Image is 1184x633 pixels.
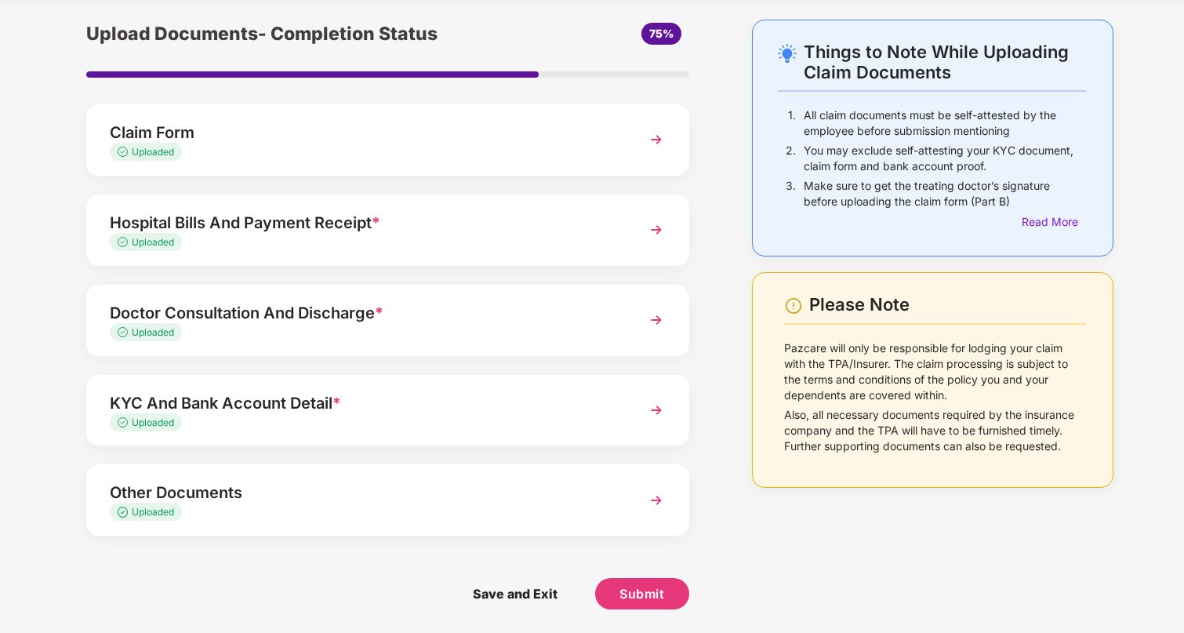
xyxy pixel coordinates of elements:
img: svg+xml;base64,PHN2ZyBpZD0iTmV4dCIgeG1sbnM9Imh0dHA6Ly93d3cudzMub3JnLzIwMDAvc3ZnIiB3aWR0aD0iMzYiIG... [642,396,670,424]
img: svg+xml;base64,PHN2ZyB4bWxucz0iaHR0cDovL3d3dy53My5vcmcvMjAwMC9zdmciIHdpZHRoPSIxMy4zMzMiIGhlaWdodD... [118,417,132,427]
img: svg+xml;base64,PHN2ZyBpZD0iTmV4dCIgeG1sbnM9Imh0dHA6Ly93d3cudzMub3JnLzIwMDAvc3ZnIiB3aWR0aD0iMzYiIG... [642,126,670,154]
span: 75% [649,27,674,40]
div: Doctor Consultation And Discharge [110,300,619,326]
span: Uploaded [132,146,174,158]
p: 2. [786,143,796,174]
p: Pazcare will only be responsible for lodging your claim with the TPA/Insurer. The claim processin... [784,340,1086,403]
div: Read More [1022,213,1086,231]
span: Uploaded [132,506,174,518]
p: Make sure to get the treating doctor’s signature before uploading the claim form (Part B) [804,178,1086,209]
div: Hospital Bills And Payment Receipt [110,210,619,235]
div: Things to Note While Uploading Claim Documents [804,42,1086,82]
p: 1. [788,107,796,139]
div: Upload Documents- Completion Status [86,20,488,48]
div: Claim Form [110,120,619,145]
img: svg+xml;base64,PHN2ZyBpZD0iTmV4dCIgeG1sbnM9Imh0dHA6Ly93d3cudzMub3JnLzIwMDAvc3ZnIiB3aWR0aD0iMzYiIG... [642,486,670,515]
span: Uploaded [132,236,174,248]
div: Please Note [809,294,1086,315]
span: Submit [619,585,664,602]
div: Other Documents [110,480,619,505]
img: svg+xml;base64,PHN2ZyBpZD0iTmV4dCIgeG1sbnM9Imh0dHA6Ly93d3cudzMub3JnLzIwMDAvc3ZnIiB3aWR0aD0iMzYiIG... [642,306,670,334]
p: You may exclude self-attesting your KYC document, claim form and bank account proof. [804,143,1086,174]
img: svg+xml;base64,PHN2ZyBpZD0iTmV4dCIgeG1sbnM9Imh0dHA6Ly93d3cudzMub3JnLzIwMDAvc3ZnIiB3aWR0aD0iMzYiIG... [642,216,670,244]
img: svg+xml;base64,PHN2ZyB4bWxucz0iaHR0cDovL3d3dy53My5vcmcvMjAwMC9zdmciIHdpZHRoPSIyNC4wOTMiIGhlaWdodD... [778,44,797,63]
p: Also, all necessary documents required by the insurance company and the TPA will have to be furni... [784,407,1086,454]
span: Uploaded [132,326,174,338]
div: KYC And Bank Account Detail [110,391,619,416]
span: Uploaded [132,417,174,428]
span: Save and Exit [457,578,573,609]
img: svg+xml;base64,PHN2ZyBpZD0iV2FybmluZ18tXzI0eDI0IiBkYXRhLW5hbWU9Ildhcm5pbmcgLSAyNHgyNCIgeG1sbnM9Im... [784,296,803,315]
img: svg+xml;base64,PHN2ZyB4bWxucz0iaHR0cDovL3d3dy53My5vcmcvMjAwMC9zdmciIHdpZHRoPSIxMy4zMzMiIGhlaWdodD... [118,327,132,337]
img: svg+xml;base64,PHN2ZyB4bWxucz0iaHR0cDovL3d3dy53My5vcmcvMjAwMC9zdmciIHdpZHRoPSIxMy4zMzMiIGhlaWdodD... [118,507,132,517]
button: Submit [595,578,689,609]
p: 3. [786,178,796,209]
p: All claim documents must be self-attested by the employee before submission mentioning [804,107,1086,139]
img: svg+xml;base64,PHN2ZyB4bWxucz0iaHR0cDovL3d3dy53My5vcmcvMjAwMC9zdmciIHdpZHRoPSIxMy4zMzMiIGhlaWdodD... [118,147,132,157]
img: svg+xml;base64,PHN2ZyB4bWxucz0iaHR0cDovL3d3dy53My5vcmcvMjAwMC9zdmciIHdpZHRoPSIxMy4zMzMiIGhlaWdodD... [118,237,132,247]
